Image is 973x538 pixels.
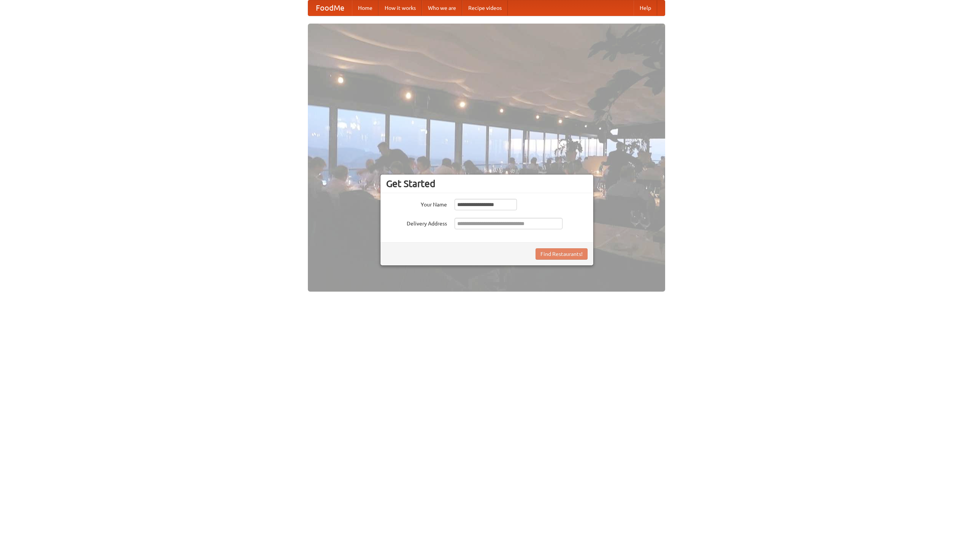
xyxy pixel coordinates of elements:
a: Help [634,0,657,16]
button: Find Restaurants! [536,248,588,260]
label: Delivery Address [386,218,447,227]
label: Your Name [386,199,447,208]
a: Recipe videos [462,0,508,16]
a: FoodMe [308,0,352,16]
a: Who we are [422,0,462,16]
a: Home [352,0,379,16]
a: How it works [379,0,422,16]
h3: Get Started [386,178,588,189]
